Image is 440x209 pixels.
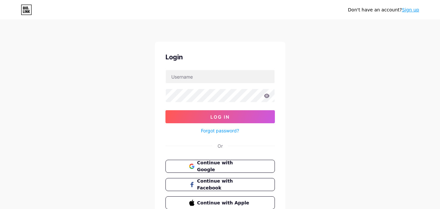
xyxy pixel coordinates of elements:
[197,178,251,191] span: Continue with Facebook
[165,52,275,62] div: Login
[402,7,419,12] a: Sign up
[348,7,419,13] div: Don't have an account?
[166,70,275,83] input: Username
[201,127,239,134] a: Forgot password?
[210,114,230,120] span: Log In
[197,200,251,206] span: Continue with Apple
[165,110,275,123] button: Log In
[165,178,275,191] button: Continue with Facebook
[197,159,251,173] span: Continue with Google
[218,142,223,149] div: Or
[165,160,275,173] button: Continue with Google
